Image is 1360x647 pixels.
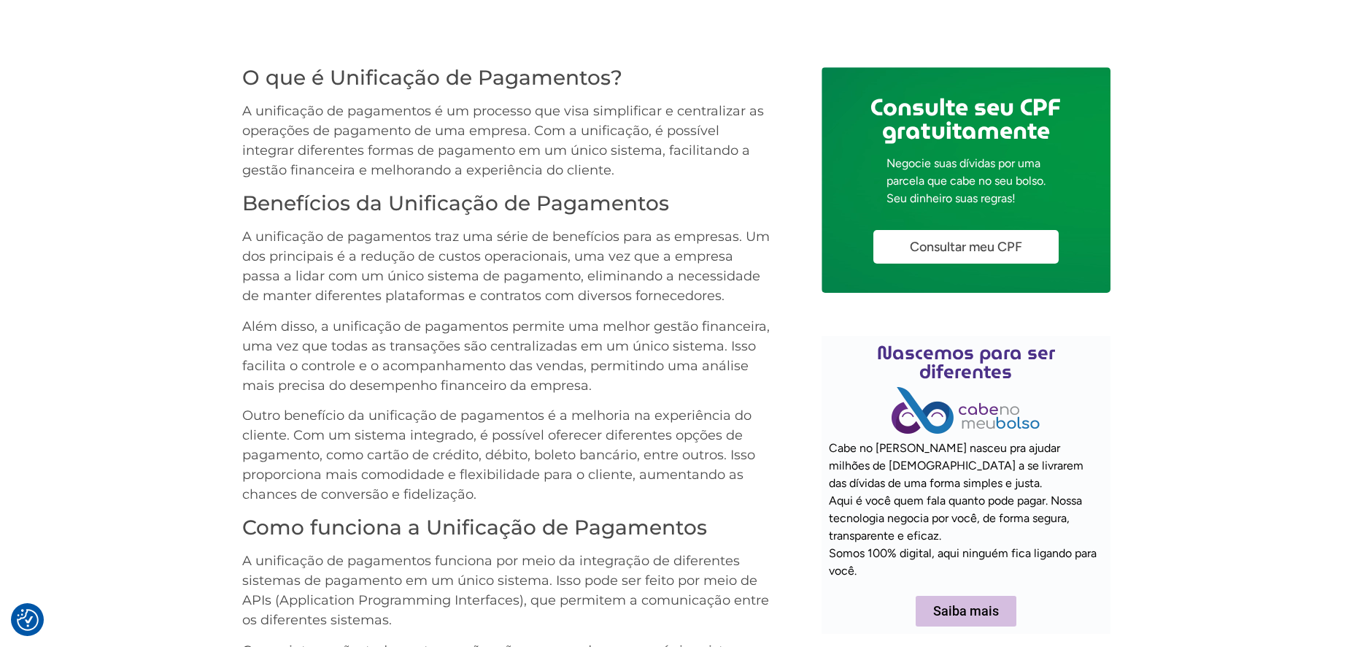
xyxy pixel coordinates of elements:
[242,317,770,396] p: Além disso, a unificação de pagamentos permite uma melhor gestão financeira, uma vez que todas as...
[873,230,1059,264] a: Consultar meu CPF
[242,66,770,91] h3: O que é Unificação de Pagamentos?
[886,155,1046,207] p: Negocie suas dívidas por uma parcela que cabe no seu bolso. Seu dinheiro suas regras!
[242,102,770,180] p: A unificação de pagamentos é um processo que visa simplificar e centralizar as operações de pagam...
[916,596,1016,627] a: Saiba mais
[829,343,1103,381] h2: Nascemos para ser diferentes
[933,605,999,618] span: Saiba mais
[829,440,1103,580] p: Cabe no [PERSON_NAME] nasceu pra ajudar milhões de [DEMOGRAPHIC_DATA] a se livrarem das dívidas d...
[242,551,770,630] p: A unificação de pagamentos funciona por meio da integração de diferentes sistemas de pagamento em...
[242,227,770,306] p: A unificação de pagamentos traz uma série de benefícios para as empresas. Um dos principais é a r...
[910,240,1022,253] span: Consultar meu CPF
[17,609,39,631] button: Preferências de consentimento
[242,516,770,540] h3: Como funciona a Unificação de Pagamentos
[892,387,1040,434] img: Cabe no Meu Bolso
[17,609,39,631] img: Revisit consent button
[242,406,770,505] p: Outro benefício da unificação de pagamentos é a melhoria na experiência do cliente. Com um sistem...
[870,96,1061,142] h2: Consulte seu CPF gratuitamente
[242,191,770,216] h3: Benefícios da Unificação de Pagamentos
